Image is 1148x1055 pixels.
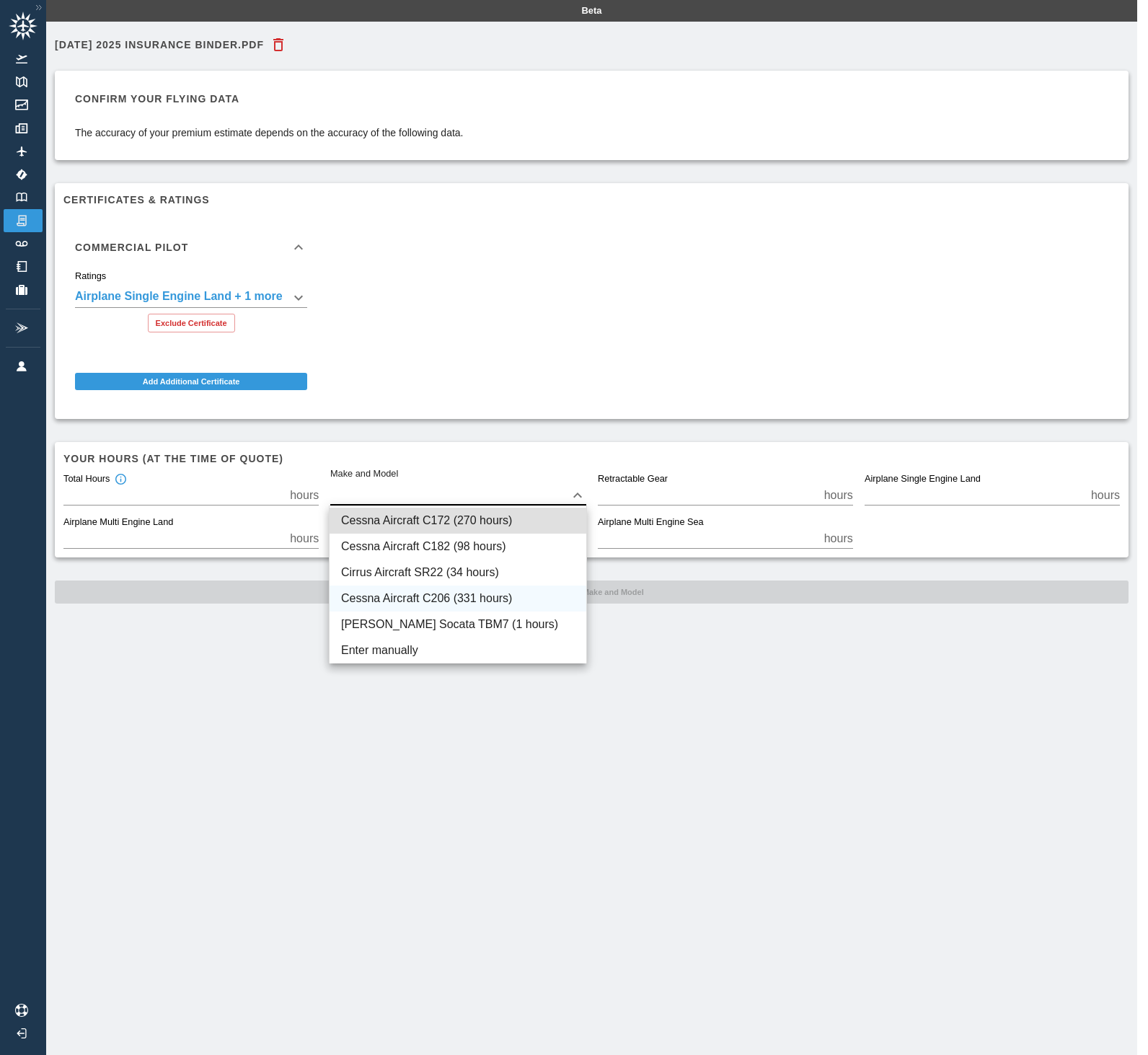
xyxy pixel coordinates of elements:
li: [PERSON_NAME] Socata TBM7 (1 hours) [330,612,586,637]
li: Cessna Aircraft C206 (331 hours) [330,586,586,612]
li: Cirrus Aircraft SR22 (34 hours) [330,560,586,586]
li: Cessna Aircraft C182 (98 hours) [330,534,586,560]
li: Enter manually [330,637,586,663]
li: Cessna Aircraft C172 (270 hours) [330,508,586,534]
